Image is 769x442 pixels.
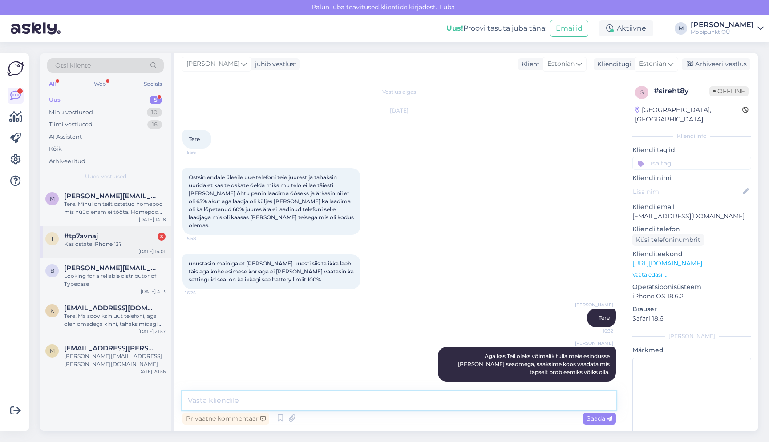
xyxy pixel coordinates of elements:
[64,200,166,216] div: Tere. Minul on teilt ostetud homepod mis nüüd enam ei tööta. Homepod [PERSON_NAME] korraks seinas...
[182,107,616,115] div: [DATE]
[691,21,764,36] a: [PERSON_NAME]Mobipunkt OÜ
[64,264,157,272] span: benson@typecase.co
[632,332,751,340] div: [PERSON_NAME]
[632,305,751,314] p: Brauser
[437,3,457,11] span: Luba
[50,195,55,202] span: m
[575,301,613,308] span: [PERSON_NAME]
[137,368,166,375] div: [DATE] 20:56
[189,174,355,229] span: Ostsin endale üleeile uue telefoni teie juurest ja tahaksin uurida et kas te oskate öelda miks mu...
[550,20,588,37] button: Emailid
[587,414,612,422] span: Saada
[51,235,54,242] span: t
[580,328,613,334] span: 16:32
[64,232,98,240] span: #tp7avnaj
[49,120,93,129] div: Tiimi vestlused
[47,78,57,90] div: All
[632,282,751,292] p: Operatsioonisüsteem
[632,346,751,355] p: Märkmed
[682,58,750,70] div: Arhiveeri vestlus
[632,145,751,155] p: Kliendi tag'id
[633,187,741,197] input: Lisa nimi
[55,61,91,70] span: Otsi kliente
[49,108,93,117] div: Minu vestlused
[186,59,239,69] span: [PERSON_NAME]
[142,78,164,90] div: Socials
[632,234,704,246] div: Küsi telefoninumbrit
[50,307,54,314] span: k
[632,314,751,323] p: Safari 18.6
[7,60,24,77] img: Askly Logo
[49,96,61,104] div: Uus
[185,149,219,156] span: 15:56
[654,86,709,96] div: # sireht8y
[147,120,162,129] div: 16
[158,233,166,241] div: 3
[594,60,631,69] div: Klienditugi
[147,108,162,117] div: 10
[64,272,166,288] div: Looking for a reliable distributor of Typecase
[49,157,85,166] div: Arhiveeritud
[189,136,200,142] span: Tere
[632,157,751,170] input: Lisa tag
[599,20,653,36] div: Aktiivne
[635,105,742,124] div: [GEOGRAPHIC_DATA], [GEOGRAPHIC_DATA]
[49,133,82,141] div: AI Assistent
[632,259,702,267] a: [URL][DOMAIN_NAME]
[675,22,687,35] div: M
[639,59,666,69] span: Estonian
[64,304,157,312] span: kunozifier@gmail.com
[50,347,55,354] span: m
[182,413,269,425] div: Privaatne kommentaar
[518,60,540,69] div: Klient
[189,260,355,283] span: unustasin mainiga et [PERSON_NAME] uuesti siis ta ikka laeb täis aga kohe esimese korraga ei [PER...
[85,173,126,181] span: Uued vestlused
[185,289,219,296] span: 16:25
[64,344,157,352] span: monika.aedma@gmail.com
[141,288,166,295] div: [DATE] 4:13
[182,88,616,96] div: Vestlus algas
[632,132,751,140] div: Kliendi info
[185,235,219,242] span: 15:58
[632,249,751,259] p: Klienditeekond
[50,267,54,274] span: b
[691,21,754,28] div: [PERSON_NAME]
[251,60,297,69] div: juhib vestlust
[709,86,749,96] span: Offline
[632,225,751,234] p: Kliendi telefon
[632,212,751,221] p: [EMAIL_ADDRESS][DOMAIN_NAME]
[547,59,575,69] span: Estonian
[49,145,62,153] div: Kõik
[446,24,463,32] b: Uus!
[139,216,166,223] div: [DATE] 14:18
[632,271,751,279] p: Vaata edasi ...
[64,192,157,200] span: merlyn.pihelgas@hotmail.com
[691,28,754,36] div: Mobipunkt OÜ
[632,292,751,301] p: iPhone OS 18.6.2
[64,352,166,368] div: [PERSON_NAME][EMAIL_ADDRESS][PERSON_NAME][DOMAIN_NAME]
[92,78,108,90] div: Web
[632,202,751,212] p: Kliendi email
[599,314,610,321] span: Tere
[138,248,166,255] div: [DATE] 14:01
[640,89,644,96] span: s
[580,382,613,389] span: 16:33
[575,340,613,346] span: [PERSON_NAME]
[64,240,166,248] div: Kas ostate iPhone 13?
[446,23,546,34] div: Proovi tasuta juba täna:
[138,328,166,335] div: [DATE] 21:57
[632,173,751,183] p: Kliendi nimi
[64,312,166,328] div: Tere! Ma sooviksin uut telefoni, aga olen omadega kinni, tahaks midagi mis on kõrgem kui 60hz ekr...
[150,96,162,104] div: 5
[458,353,611,375] span: Aga kas Teil oleks võimalik tulla meie esindusse [PERSON_NAME] seadmega, saaksime koos vaadata mi...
